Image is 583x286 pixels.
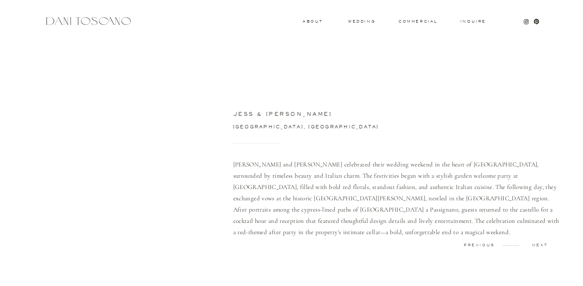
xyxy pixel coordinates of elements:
a: wedding [348,20,375,23]
a: About [303,20,321,23]
a: previous [459,243,500,247]
h3: jess & [PERSON_NAME] [233,112,492,119]
a: Inquire [460,20,487,24]
a: commercial [399,20,437,23]
a: next [519,243,560,247]
a: [GEOGRAPHIC_DATA], [GEOGRAPHIC_DATA] [233,125,399,132]
p: [PERSON_NAME] and [PERSON_NAME] celebrated their wedding weekend in the heart of [GEOGRAPHIC_DATA... [233,159,561,236]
